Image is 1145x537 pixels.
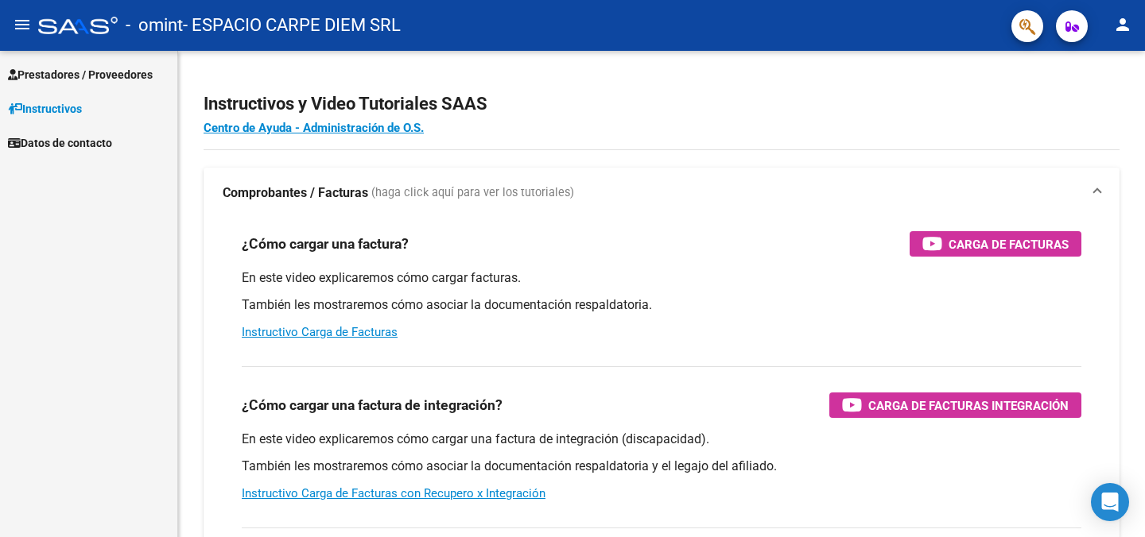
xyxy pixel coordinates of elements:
strong: Comprobantes / Facturas [223,184,368,202]
span: - omint [126,8,183,43]
a: Instructivo Carga de Facturas [242,325,398,339]
button: Carga de Facturas [910,231,1081,257]
p: En este video explicaremos cómo cargar facturas. [242,269,1081,287]
h3: ¿Cómo cargar una factura de integración? [242,394,503,416]
h3: ¿Cómo cargar una factura? [242,233,409,255]
div: Open Intercom Messenger [1091,483,1129,521]
p: También les mostraremos cómo asociar la documentación respaldatoria. [242,296,1081,314]
span: Datos de contacto [8,134,112,152]
p: También les mostraremos cómo asociar la documentación respaldatoria y el legajo del afiliado. [242,458,1081,475]
span: Instructivos [8,100,82,118]
span: Carga de Facturas [949,234,1069,254]
a: Centro de Ayuda - Administración de O.S. [204,121,424,135]
h2: Instructivos y Video Tutoriales SAAS [204,89,1120,119]
span: Carga de Facturas Integración [868,396,1069,415]
button: Carga de Facturas Integración [829,392,1081,418]
span: (haga click aquí para ver los tutoriales) [371,184,574,202]
a: Instructivo Carga de Facturas con Recupero x Integración [242,486,545,500]
mat-icon: person [1113,15,1132,34]
mat-expansion-panel-header: Comprobantes / Facturas (haga click aquí para ver los tutoriales) [204,168,1120,218]
p: En este video explicaremos cómo cargar una factura de integración (discapacidad). [242,431,1081,448]
mat-icon: menu [13,15,32,34]
span: - ESPACIO CARPE DIEM SRL [183,8,401,43]
span: Prestadores / Proveedores [8,66,153,83]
